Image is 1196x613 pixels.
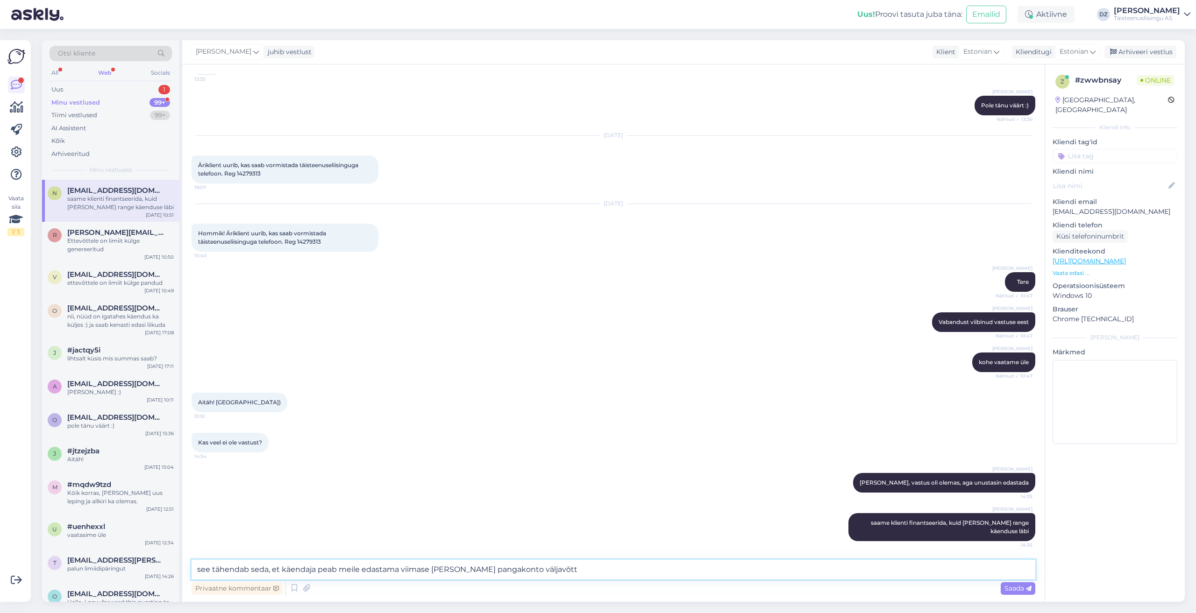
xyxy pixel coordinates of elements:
div: Vaata siia [7,194,24,236]
span: [PERSON_NAME] [992,265,1032,272]
span: v.nikolaitsuk@gmail.com [67,270,164,279]
div: DZ [1097,8,1110,21]
span: j [53,450,56,457]
span: [PERSON_NAME] [992,88,1032,95]
div: Proovi tasuta juba täna: [857,9,962,20]
p: Kliendi tag'id [1053,137,1177,147]
div: Arhiveeritud [51,149,90,159]
input: Lisa tag [1053,149,1177,163]
div: Uus [51,85,63,94]
span: 13:35 [194,76,229,83]
div: [PERSON_NAME] :) [67,388,174,396]
div: [DATE] 10:51 [146,211,174,218]
div: 1 / 3 [7,228,24,236]
span: j [53,349,56,356]
div: Kõik korras, [PERSON_NAME] uus leping ja allkiri ka olemas. [67,489,174,506]
div: [PERSON_NAME] [1114,7,1180,14]
div: nii, nüüd on igatahes käendus ka küljes :) ja saab kenasti edasi liikuda [67,312,174,329]
span: 14:35 [997,542,1032,549]
p: Klienditeekond [1053,247,1177,256]
span: 14:35 [997,493,1032,500]
p: [EMAIL_ADDRESS][DOMAIN_NAME] [1053,207,1177,217]
div: Socials [149,67,172,79]
span: #jtzejzba [67,447,100,455]
input: Lisa nimi [1053,181,1167,191]
div: # zwwbnsay [1075,75,1137,86]
div: [PERSON_NAME] [1053,333,1177,342]
span: a [53,383,57,390]
div: juhib vestlust [264,47,312,57]
div: vaatasime üle [67,531,174,539]
button: Emailid [966,6,1006,23]
span: n [52,190,57,197]
span: Vabandust viibinud vastuse eest [939,318,1029,325]
div: Minu vestlused [51,98,100,107]
span: 14:34 [194,453,229,460]
span: [PERSON_NAME] [992,506,1032,513]
div: Privaatne kommentaar [192,582,283,595]
span: t [53,559,57,566]
span: 19:07 [194,184,229,191]
span: #mqdw9tzd [67,480,111,489]
textarea: see tähendab seda, et käendaja peab meile edastama viimase [PERSON_NAME] pangakonto väljavõtt [192,560,1035,579]
p: Vaata edasi ... [1053,269,1177,277]
span: Tere [1017,278,1029,285]
div: [DATE] 14:26 [145,573,174,580]
div: Aktiivne [1018,6,1075,23]
p: Operatsioonisüsteem [1053,281,1177,291]
span: [PERSON_NAME] [992,465,1032,472]
div: All [50,67,60,79]
div: saame klienti finantseerida, kuid [PERSON_NAME] range käenduse läbi [67,195,174,211]
a: [PERSON_NAME]Täisteenusliisingu AS [1114,7,1190,22]
span: Kas veel ei ole vastust? [198,439,262,446]
img: Askly Logo [7,48,25,65]
div: ettevõttele on limiit külge pandud [67,279,174,287]
div: Ettevõttele on limiit külge genereeritud [67,237,174,254]
span: Aitäh! [GEOGRAPHIC_DATA]) [198,399,281,406]
div: [DATE] 17:08 [145,329,174,336]
p: Kliendi email [1053,197,1177,207]
span: oksana.vappe@tele2.com [67,304,164,312]
span: u [52,526,57,533]
span: Nähtud ✓ 10:47 [996,373,1032,380]
span: r [53,232,57,239]
div: Kliendi info [1053,123,1177,132]
div: 99+ [150,111,170,120]
div: [DATE] 10:49 [144,287,174,294]
div: [DATE] 12:34 [145,539,174,546]
span: [PERSON_NAME], vastus oli olemas, aga unustasin edastada [860,479,1029,486]
span: #uenhexxl [67,522,105,531]
span: z [1061,78,1064,85]
span: o [52,416,57,423]
div: lihtsalt küsis mis summas saab? [67,354,174,363]
span: natalia.katsalukha@tele2.com [67,186,164,195]
span: Nähtud ✓ 13:36 [997,116,1032,123]
span: Äriklient uurib, kas saab vormistada täisteenuseliisinguga telefoon. Reg 14279313 [198,162,360,177]
span: anett.voorel@tele2.com [67,380,164,388]
span: Minu vestlused [90,166,132,174]
span: tanel.oja.forest@gmail.com [67,556,164,564]
a: [URL][DOMAIN_NAME] [1053,257,1126,265]
div: Täisteenusliisingu AS [1114,14,1180,22]
span: saame klienti finantseerida, kuid [PERSON_NAME] range käenduse läbi [871,519,1030,535]
span: Saada [1004,584,1032,592]
div: Arhiveeri vestlus [1104,46,1176,58]
div: [DATE] 15:36 [145,430,174,437]
div: [DATE] 15:04 [144,464,174,471]
span: 10:40 [194,252,229,259]
span: 10:51 [194,413,229,420]
span: kohe vaatame üle [979,359,1029,366]
p: Märkmed [1053,347,1177,357]
p: Kliendi telefon [1053,220,1177,230]
div: Kõik [51,136,65,146]
span: Online [1137,75,1175,85]
span: [PERSON_NAME] [196,47,251,57]
p: Chrome [TECHNICAL_ID] [1053,314,1177,324]
span: o [52,307,57,314]
p: Kliendi nimi [1053,167,1177,176]
span: Nähtud ✓ 10:47 [996,332,1032,339]
div: AI Assistent [51,124,86,133]
span: Nähtud ✓ 10:47 [996,292,1032,299]
span: Hommik! Äriklient uurib, kas saab vormistada täisteenuseliisinguga telefoon. Reg 14279313 [198,230,327,245]
div: Tiimi vestlused [51,111,97,120]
